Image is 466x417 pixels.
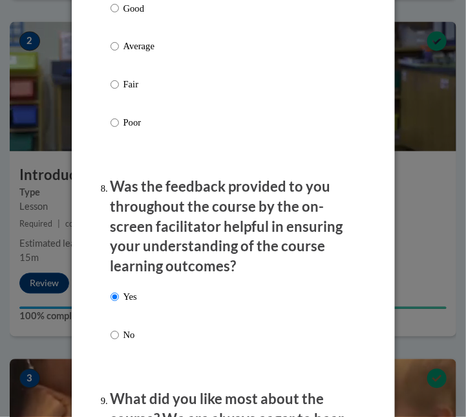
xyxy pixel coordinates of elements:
[123,116,159,130] p: Poor
[123,290,137,304] p: Yes
[111,328,119,343] input: No
[123,39,159,54] p: Average
[111,290,119,304] input: Yes
[123,78,159,92] p: Fair
[111,39,119,54] input: Average
[111,78,119,92] input: Fair
[111,1,119,16] input: Good
[111,177,356,277] p: Was the feedback provided to you throughout the course by the on-screen facilitator helpful in en...
[123,328,137,343] p: No
[123,1,159,16] p: Good
[111,116,119,130] input: Poor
